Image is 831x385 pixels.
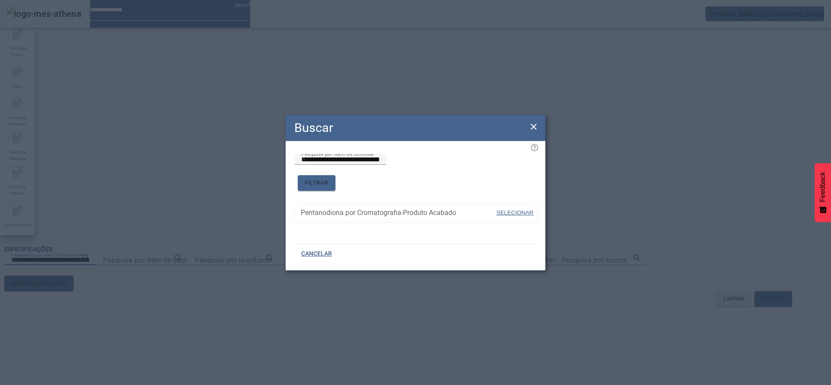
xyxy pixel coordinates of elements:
h2: Buscar [294,119,333,137]
button: FILTRAR [298,175,335,191]
span: Pentanodiona por Cromatografia-Produto Acabado [301,208,496,218]
button: Feedback - Mostrar pesquisa [815,163,831,222]
button: SELECIONAR [496,205,535,221]
span: SELECIONAR [496,209,534,216]
span: FILTRAR [305,179,329,187]
button: CANCELAR [294,246,339,262]
mat-label: Pesquise por item de controle [301,151,374,157]
span: CANCELAR [301,250,332,258]
span: Feedback [819,172,827,202]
